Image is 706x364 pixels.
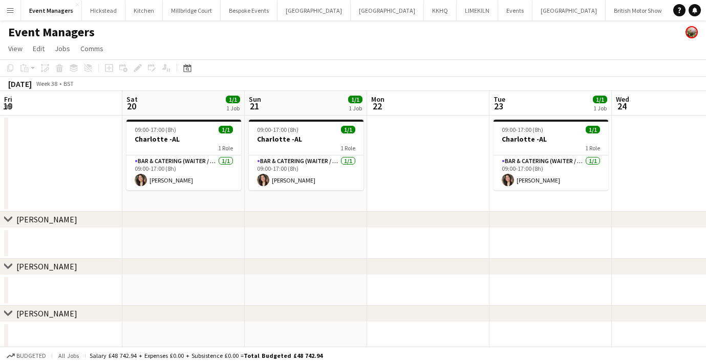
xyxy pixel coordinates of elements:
app-card-role: Bar & Catering (Waiter / waitress)1/109:00-17:00 (8h)[PERSON_NAME] [126,155,241,190]
a: Comms [76,42,108,55]
button: [GEOGRAPHIC_DATA] [277,1,351,20]
app-job-card: 09:00-17:00 (8h)1/1Charlotte -AL1 RoleBar & Catering (Waiter / waitress)1/109:00-17:00 (8h)[PERSO... [126,120,241,190]
span: 1/1 [593,96,607,103]
span: 1/1 [219,126,233,133]
span: Mon [371,95,384,104]
span: 1 Role [340,144,355,152]
button: British Motor Show [606,1,671,20]
button: Millbridge Court [163,1,221,20]
span: Edit [33,44,45,53]
span: 09:00-17:00 (8h) [135,126,176,133]
div: 1 Job [226,104,240,112]
span: 22 [370,100,384,112]
button: Hickstead [82,1,125,20]
span: Total Budgeted £48 742.94 [244,352,323,359]
span: 21 [247,100,261,112]
span: 24 [614,100,629,112]
span: Week 38 [34,80,59,87]
span: Jobs [55,44,70,53]
span: 1/1 [348,96,362,103]
span: Budgeted [16,352,46,359]
button: Event Managers [21,1,82,20]
span: 1 Role [218,144,233,152]
div: Salary £48 742.94 + Expenses £0.00 + Subsistence £0.00 = [90,352,323,359]
button: [GEOGRAPHIC_DATA] [351,1,424,20]
div: [PERSON_NAME] [16,214,77,224]
span: View [8,44,23,53]
div: 1 Job [349,104,362,112]
app-card-role: Bar & Catering (Waiter / waitress)1/109:00-17:00 (8h)[PERSON_NAME] [249,155,363,190]
div: [PERSON_NAME] [16,308,77,318]
span: 09:00-17:00 (8h) [257,126,298,133]
div: [PERSON_NAME] [16,261,77,271]
button: LIMEKILN [457,1,498,20]
span: 1/1 [586,126,600,133]
span: Wed [616,95,629,104]
div: 1 Job [593,104,607,112]
span: Fri [4,95,12,104]
span: 09:00-17:00 (8h) [502,126,543,133]
span: 1/1 [226,96,240,103]
span: Sat [126,95,138,104]
button: Events [498,1,532,20]
h3: Charlotte -AL [494,134,608,144]
div: BST [63,80,74,87]
span: Tue [494,95,505,104]
h3: Charlotte -AL [249,134,363,144]
app-job-card: 09:00-17:00 (8h)1/1Charlotte -AL1 RoleBar & Catering (Waiter / waitress)1/109:00-17:00 (8h)[PERSO... [249,120,363,190]
app-user-avatar: Staffing Manager [686,26,698,38]
a: View [4,42,27,55]
span: Sun [249,95,261,104]
span: Comms [80,44,103,53]
span: 1/1 [341,126,355,133]
button: KKHQ [424,1,457,20]
div: [DATE] [8,79,32,89]
button: Budgeted [5,350,48,361]
span: 20 [125,100,138,112]
h3: Charlotte -AL [126,134,241,144]
button: Bespoke Events [221,1,277,20]
a: Jobs [51,42,74,55]
span: All jobs [56,352,81,359]
h1: Event Managers [8,25,95,40]
span: 19 [3,100,12,112]
button: [GEOGRAPHIC_DATA] [532,1,606,20]
app-card-role: Bar & Catering (Waiter / waitress)1/109:00-17:00 (8h)[PERSON_NAME] [494,155,608,190]
span: 23 [492,100,505,112]
span: 1 Role [585,144,600,152]
button: Kitchen [125,1,163,20]
a: Edit [29,42,49,55]
app-job-card: 09:00-17:00 (8h)1/1Charlotte -AL1 RoleBar & Catering (Waiter / waitress)1/109:00-17:00 (8h)[PERSO... [494,120,608,190]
